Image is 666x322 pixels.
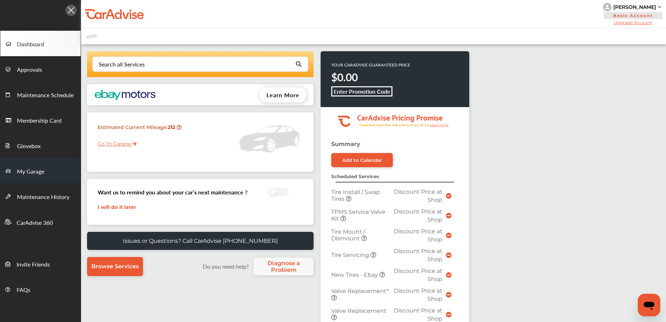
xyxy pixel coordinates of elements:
[0,183,81,209] a: Maintenance History
[331,70,358,84] strong: $0.00
[394,287,442,302] span: Discount Price at Shop
[0,133,81,158] a: Glovebox
[394,188,442,203] span: Discount Price at Shop
[331,141,360,147] strong: Summary
[17,193,69,202] span: Maintenance History
[0,82,81,107] a: Maintenance Schedule
[17,142,41,151] span: Glovebox
[331,288,389,294] span: Valve Replacement*
[331,271,379,278] span: New Tires - Ebay
[0,158,81,183] a: My Garage
[239,116,299,162] img: placeholder_car.5a1ece94.svg
[394,228,442,243] span: Discount Price at Shop
[394,248,442,263] span: Discount Price at Shop
[123,238,278,244] p: Issues or Questions? Call CarAdvise [PHONE_NUMBER]
[0,31,81,56] a: Dashboard
[331,189,380,202] span: Tire Install / Swap Tires
[331,308,386,314] span: Valve Replacement
[87,257,143,276] a: Browse Services
[17,65,42,75] span: Approvals
[603,3,612,11] img: knH8PDtVvWoAbQRylUukY18CTiRevjo20fAtgn5MLBQj4uumYvk2MzTtcAIzfGAtb1XOLVMAvhLuqoNAbL4reqehy0jehNKdM...
[0,107,81,133] a: Membership Card
[17,116,62,125] span: Membership Card
[357,111,443,123] tspan: CarAdvise Pricing Promise
[266,91,299,99] span: Learn More
[17,91,74,100] span: Maintenance Schedule
[65,5,77,16] img: Icon.5fd9dcc7.svg
[87,232,314,250] a: Issues or Questions? Call CarAdvise [PHONE_NUMBER]
[98,204,136,210] a: I will do it later
[331,209,385,222] span: TPMS Service Valve Kit
[0,56,81,82] a: Approvals
[254,258,314,275] a: Diagnose a Problem
[92,135,137,149] a: Go To Garage
[98,188,247,196] h3: Want us to remind you about your car’s next maintenance ?
[17,218,53,228] span: CarAdvise 360
[92,121,196,139] div: Estimated Current Mileage :
[394,307,442,322] span: Discount Price at Shop
[17,167,44,176] span: My Garage
[257,260,310,273] span: Diagnose a Problem
[604,12,662,19] span: Basic Account
[394,208,442,223] span: Discount Price at Shop
[331,252,371,258] span: Tire Servicing
[331,153,393,167] a: Add to Calendar
[342,157,382,163] div: Add to Calendar
[168,124,177,130] strong: 212
[613,4,656,10] div: [PERSON_NAME]
[86,32,97,41] img: placeholder_car.fcab19be.svg
[334,87,390,95] b: Enter Promotion Code
[430,123,449,127] tspan: Learn more
[99,62,145,67] div: Search all Services
[17,260,50,269] span: Invite Friends
[91,263,139,270] span: Browse Services
[331,62,410,68] p: YOUR CARADVISE GUARANTEED PRICE
[638,294,660,316] iframe: Button to launch messaging window
[199,262,252,270] label: Do you need help?
[17,286,30,295] span: FAQs
[331,174,379,179] strong: Scheduled Services
[658,6,661,8] img: sCxJUJ+qAmfqhQGDUl18vwLg4ZYJ6CxN7XmbOMBAAAAAElFTkSuQmCC
[394,268,442,282] span: Discount Price at Shop
[359,123,430,127] tspan: Guaranteed lower than retail price on every service.
[17,40,44,49] span: Dashboard
[331,228,365,242] span: Tire Mount / Dismount
[603,20,663,25] span: Upgrade Account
